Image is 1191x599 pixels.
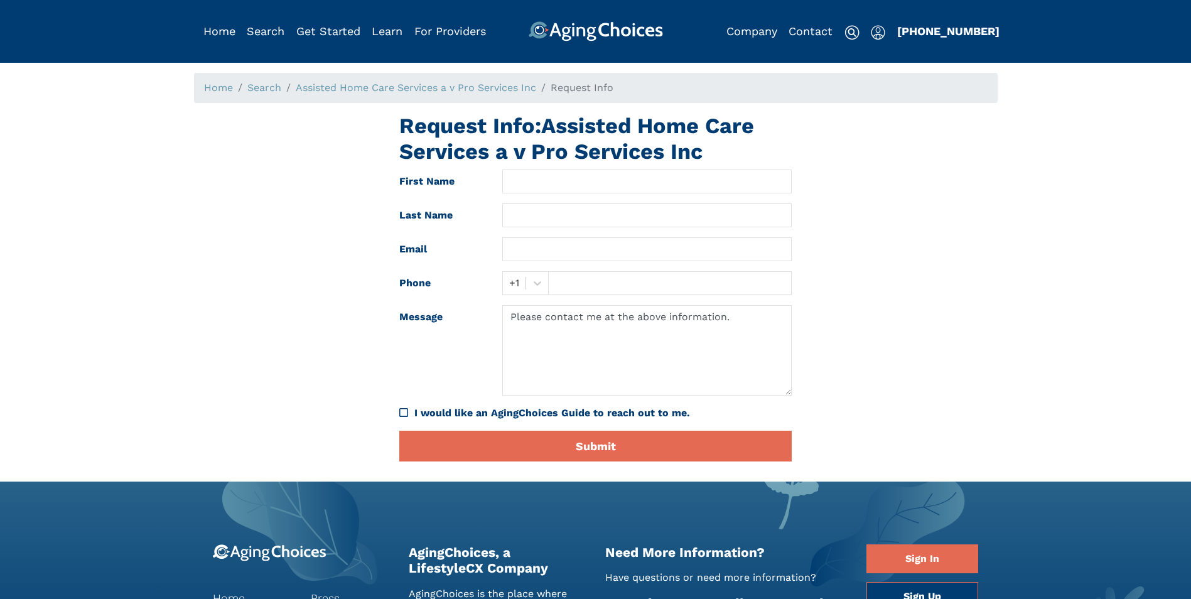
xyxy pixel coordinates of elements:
a: Sign In [866,544,978,573]
p: Have questions or need more information? [605,570,848,585]
label: First Name [390,170,493,193]
div: I would like an AgingChoices Guide to reach out to me. [399,406,792,421]
a: Assisted Home Care Services a v Pro Services Inc [296,82,536,94]
a: For Providers [414,24,486,38]
a: Contact [789,24,833,38]
a: Company [726,24,777,38]
label: Last Name [390,203,493,227]
textarea: Please contact me at the above information. [502,305,792,396]
div: Popover trigger [247,21,284,41]
label: Message [390,305,493,396]
button: Submit [399,431,792,461]
img: 9-logo.svg [213,544,326,561]
div: I would like an AgingChoices Guide to reach out to me. [414,406,792,421]
a: Home [204,82,233,94]
a: [PHONE_NUMBER] [897,24,1000,38]
nav: breadcrumb [194,73,998,103]
span: Request Info [551,82,613,94]
h2: AgingChoices, a LifestyleCX Company [409,544,586,576]
img: search-icon.svg [844,25,860,40]
label: Phone [390,271,493,295]
a: Search [247,82,281,94]
a: Learn [372,24,402,38]
div: Popover trigger [871,21,885,41]
a: Get Started [296,24,360,38]
h2: Need More Information? [605,544,848,560]
label: Email [390,237,493,261]
img: AgingChoices [528,21,662,41]
img: user-icon.svg [871,25,885,40]
a: Home [203,24,235,38]
a: Search [247,24,284,38]
h1: Request Info: Assisted Home Care Services a v Pro Services Inc [399,113,792,165]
